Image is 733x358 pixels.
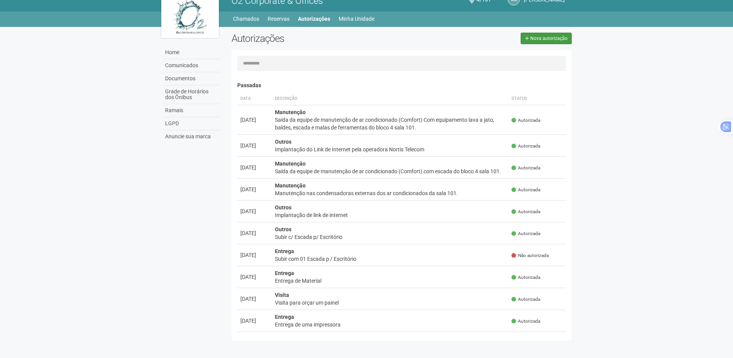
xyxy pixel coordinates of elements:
[275,167,506,175] div: Saída da equipe de manutenção de ar condicionado (Comfort) com escada do bloco 4 sala 101.
[240,142,269,149] div: [DATE]
[240,229,269,237] div: [DATE]
[511,117,540,124] span: Autorizada
[240,317,269,325] div: [DATE]
[237,93,272,105] th: Data
[275,211,506,219] div: Implantação de link de internet
[275,321,506,328] div: Entrega de uma impressora
[511,165,540,171] span: Autorizada
[508,93,566,105] th: Status
[275,299,506,307] div: Visita para orçar um painel
[237,83,566,88] h4: Passadas
[298,13,330,24] a: Autorizações
[163,104,220,117] a: Ramais
[511,318,540,325] span: Autorizada
[163,117,220,130] a: LGPD
[275,189,506,197] div: Manutenção nas condensadoras externas dos ar condicionados da sala 101.
[240,295,269,303] div: [DATE]
[511,230,540,237] span: Autorizada
[275,233,506,241] div: Subir c/ Escada p/ Escritório
[275,314,294,320] strong: Entrega
[511,252,549,259] span: Não autorizada
[275,146,506,153] div: Implantação do Link de Internet pela operadora Nortis Telecom
[268,13,290,24] a: Reservas
[232,33,396,44] h2: Autorizações
[275,109,306,115] strong: Manutenção
[275,226,291,232] strong: Outros
[240,207,269,215] div: [DATE]
[240,116,269,124] div: [DATE]
[275,277,506,285] div: Entrega de Material
[240,273,269,281] div: [DATE]
[272,93,509,105] th: Descrição
[530,36,568,41] span: Nova autorização
[511,274,540,281] span: Autorizada
[275,255,506,263] div: Subir com 01 Escada p / Escritório
[275,248,294,254] strong: Entrega
[240,164,269,171] div: [DATE]
[275,139,291,145] strong: Outros
[240,186,269,193] div: [DATE]
[275,182,306,189] strong: Manutenção
[275,161,306,167] strong: Manutenção
[339,13,374,24] a: Minha Unidade
[275,116,506,131] div: Saída da equipe de manutenção de ar condicionado (Comfort) Com equipamento lava a jato, baldes, e...
[511,209,540,215] span: Autorizada
[240,251,269,259] div: [DATE]
[163,130,220,143] a: Anuncie sua marca
[511,187,540,193] span: Autorizada
[511,296,540,303] span: Autorizada
[233,13,259,24] a: Chamados
[163,72,220,85] a: Documentos
[511,143,540,149] span: Autorizada
[163,85,220,104] a: Grade de Horários dos Ônibus
[163,59,220,72] a: Comunicados
[275,292,289,298] strong: Visita
[275,204,291,210] strong: Outros
[521,33,572,44] a: Nova autorização
[163,46,220,59] a: Home
[275,270,294,276] strong: Entrega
